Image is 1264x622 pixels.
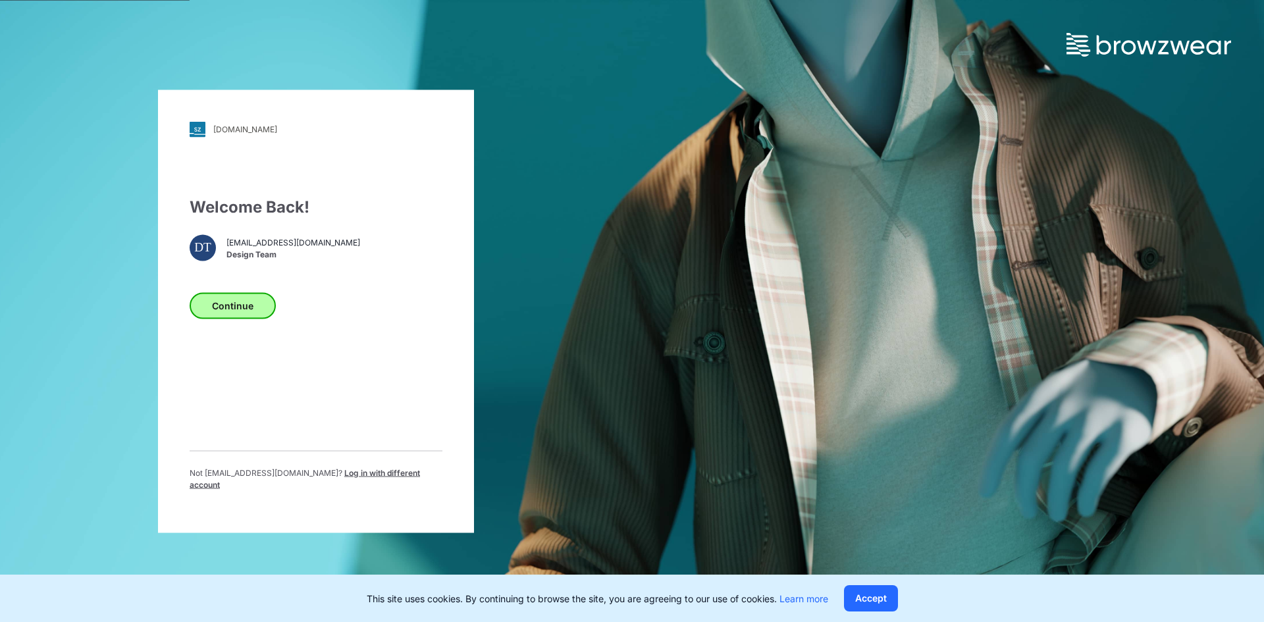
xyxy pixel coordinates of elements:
[367,592,828,606] p: This site uses cookies. By continuing to browse the site, you are agreeing to our use of cookies.
[1066,33,1231,57] img: browzwear-logo.73288ffb.svg
[226,237,360,249] span: [EMAIL_ADDRESS][DOMAIN_NAME]
[213,124,277,134] div: [DOMAIN_NAME]
[779,593,828,604] a: Learn more
[190,121,442,137] a: [DOMAIN_NAME]
[226,249,360,261] span: Design Team
[190,234,216,261] div: DT
[844,585,898,611] button: Accept
[190,195,442,219] div: Welcome Back!
[190,292,276,319] button: Continue
[190,121,205,137] img: svg+xml;base64,PHN2ZyB3aWR0aD0iMjgiIGhlaWdodD0iMjgiIHZpZXdCb3g9IjAgMCAyOCAyOCIgZmlsbD0ibm9uZSIgeG...
[190,467,442,490] p: Not [EMAIL_ADDRESS][DOMAIN_NAME] ?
